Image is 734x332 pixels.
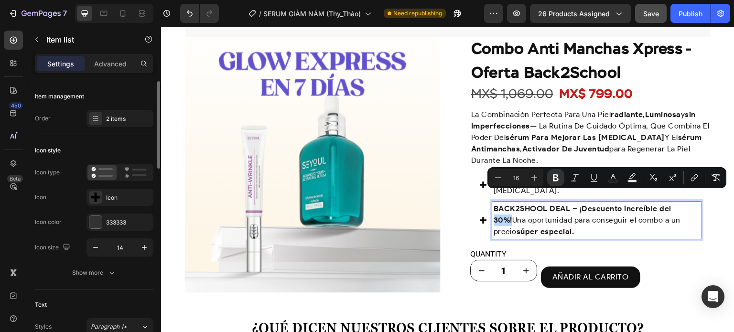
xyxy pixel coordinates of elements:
p: Advanced [94,59,127,69]
div: Rich Text Editor. Editing area: main [331,145,540,171]
div: Styles [35,322,52,331]
div: Item management [35,92,84,101]
div: Icon style [35,146,61,155]
div: Icon size [35,241,72,254]
div: Show more [72,268,117,278]
div: 333333 [106,218,151,227]
div: MX$ 1,069.00 [309,59,393,77]
span: SERUM GIẢM NÁM (Thy_Thảo) [263,9,361,19]
div: Icon [35,193,46,202]
div: Order [35,114,51,123]
div: Icon [106,193,151,202]
p: La combinación perfecta para una piel , y — La rutina de cuidado óptima, que combina el poder del... [310,82,549,139]
div: Undo/Redo [180,4,219,23]
span: 26 products assigned [538,9,610,19]
strong: luminosa [484,83,520,92]
p: QUANTITY [309,222,550,233]
button: AÑADIR AL CARRITO [380,240,479,261]
div: 450 [9,102,23,109]
div: MX$ 799.00 [397,59,473,77]
strong: activador de juventud [361,118,449,127]
p: 7 [63,8,67,19]
div: Rich Text Editor. Editing area: main [331,175,540,212]
div: Rich Text Editor. Editing area: main [309,81,550,140]
button: Publish [670,4,711,23]
div: AÑADIR AL CARRITO [391,246,468,256]
button: 7 [4,4,71,23]
div: Beta [7,175,23,182]
span: Save [643,10,659,18]
input: quantity [331,234,354,254]
div: Publish [679,9,702,19]
div: Icon type [35,168,60,177]
button: Show more [35,264,153,281]
span: Paragraph 1* [91,322,127,331]
button: increment [354,234,376,254]
div: 2 items [106,115,151,123]
strong: radiante [450,83,482,92]
p: Settings [47,59,74,69]
p: Una oportunidad para conseguir el combo a un precio [333,176,539,211]
button: decrement [310,234,331,254]
div: Text [35,300,47,309]
iframe: Design area [161,27,734,332]
p: Item list [46,34,128,45]
strong: sérum para mejorar las [MEDICAL_DATA] [345,106,504,115]
div: Editor contextual toolbar [487,167,726,188]
strong: ¿Qué dicen nuestros clientes sobre el producto? [91,293,483,310]
strong: súper especial. [356,200,413,209]
span: / [259,9,261,19]
div: Icon color [35,218,62,226]
button: 26 products assigned [530,4,631,23]
strong: BACK2SHOOL DEAL – ¡Descuento increíble del 30%! [333,177,510,198]
button: Save [635,4,667,23]
span: Need republishing [393,9,442,18]
p: El combo perfecto para mejorar las manchas y las [MEDICAL_DATA]. [333,147,539,170]
div: Open Intercom Messenger [702,285,724,308]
